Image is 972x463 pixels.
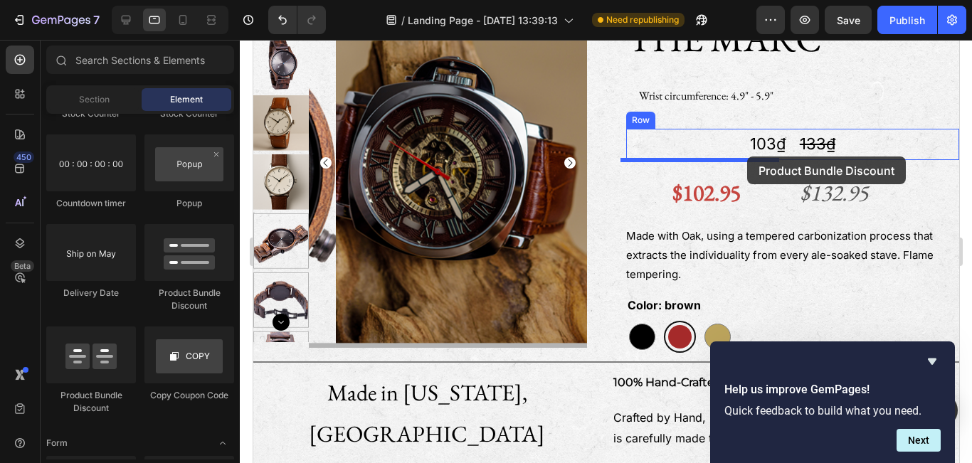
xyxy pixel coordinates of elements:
h2: Help us improve GemPages! [724,381,941,398]
p: 7 [93,11,100,28]
div: Stock Counter [144,107,234,120]
div: Undo/Redo [268,6,326,34]
span: Form [46,437,68,449]
div: Help us improve GemPages! [724,353,941,452]
div: 450 [14,151,34,163]
div: Product Bundle Discount [46,389,136,415]
span: Section [79,93,110,106]
div: Beta [11,260,34,272]
span: Element [170,93,203,106]
button: Save [825,6,872,34]
span: Need republishing [606,14,679,26]
button: 7 [6,6,106,34]
span: Toggle open [211,432,234,454]
div: Delivery Date [46,287,136,299]
button: Next question [897,429,941,452]
span: Save [837,14,860,26]
button: Hide survey [924,353,941,370]
span: Landing Page - [DATE] 13:39:13 [408,13,558,28]
button: Publish [877,6,937,34]
div: Copy Coupon Code [144,389,234,402]
div: Stock Counter [46,107,136,120]
input: Search Sections & Elements [46,46,234,74]
div: Product Bundle Discount [144,287,234,312]
iframe: Design area [253,40,959,463]
div: Countdown timer [46,197,136,210]
p: Quick feedback to build what you need. [724,404,941,417]
div: Publish [889,13,925,28]
div: Popup [144,197,234,210]
span: / [401,13,405,28]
